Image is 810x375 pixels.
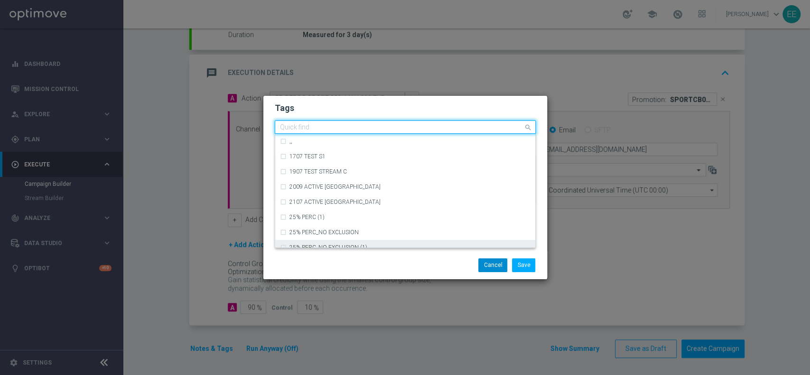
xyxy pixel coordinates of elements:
[289,199,381,205] label: 2107 ACTIVE [GEOGRAPHIC_DATA]
[512,258,535,272] button: Save
[289,184,381,190] label: 2009 ACTIVE [GEOGRAPHIC_DATA]
[289,169,347,174] label: 1907 TEST STREAM C
[280,225,531,240] div: 25% PERC_NO EXCLUSION
[280,149,531,164] div: 1707 TEST S1
[275,102,536,114] h2: Tags
[280,240,531,255] div: 25% PERC_NO EXCLUSION (1)
[275,120,536,134] ng-select: top master
[280,164,531,179] div: 1907 TEST STREAM C
[289,138,292,144] label: ,,
[280,179,531,194] div: 2009 ACTIVE CASINO MARG NEG
[289,154,326,159] label: 1707 TEST S1
[280,134,531,149] div: ,,
[289,214,325,220] label: 25% PERC (1)
[275,134,536,248] ng-dropdown-panel: Options list
[289,229,359,235] label: 25% PERC_NO EXCLUSION
[280,194,531,210] div: 2107 ACTIVE CASINO MARG NEG
[280,210,531,225] div: 25% PERC (1)
[289,245,367,250] label: 25% PERC_NO EXCLUSION (1)
[478,258,507,272] button: Cancel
